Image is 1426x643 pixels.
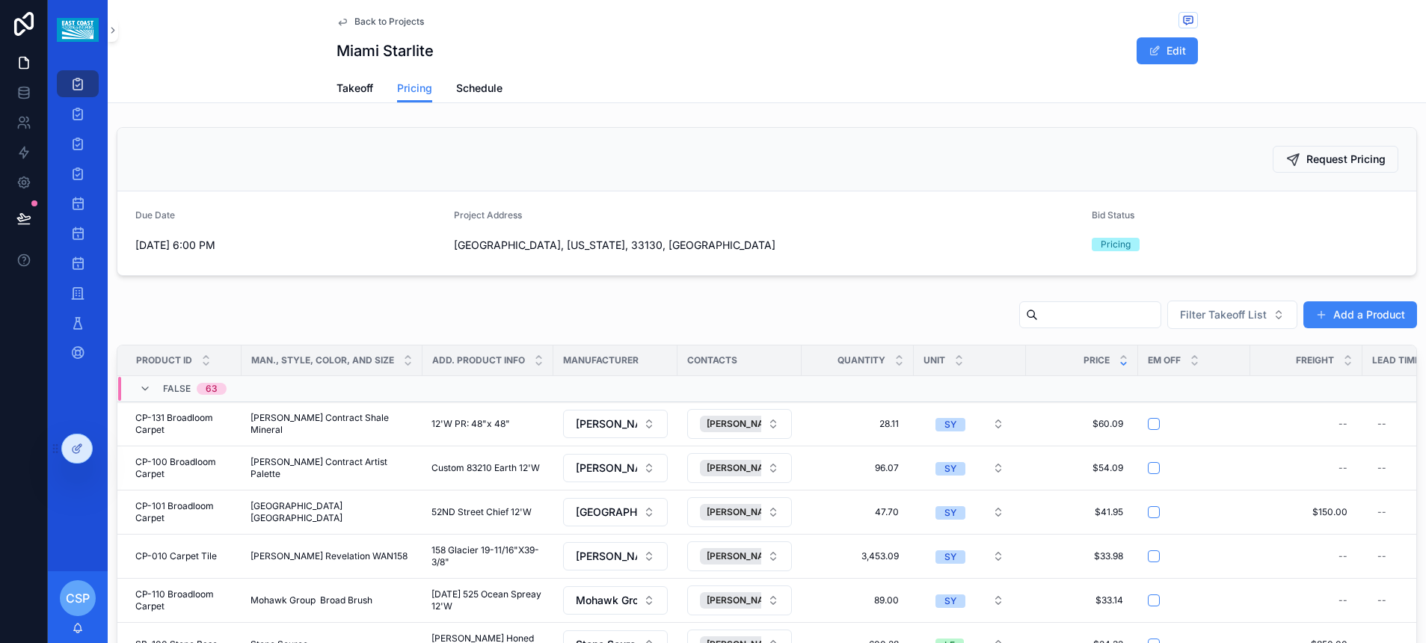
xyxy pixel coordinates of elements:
[563,354,639,366] span: Manufacturer
[817,550,899,562] span: 3,453.09
[1377,418,1386,430] div: --
[135,238,442,253] span: [DATE] 6:00 PM
[1377,462,1386,474] div: --
[1041,506,1123,518] span: $41.95
[576,593,637,608] span: Mohawk Group
[251,412,414,436] span: [PERSON_NAME] Contract Shale Mineral
[687,354,737,366] span: Contacts
[563,586,668,615] button: Select Button
[135,588,233,612] span: CP-110 Broadloom Carpet
[66,589,90,607] span: CSP
[923,543,1016,570] button: Select Button
[923,410,1016,437] button: Select Button
[1180,307,1267,322] span: Filter Takeoff List
[336,16,424,28] a: Back to Projects
[397,81,432,96] span: Pricing
[687,409,792,439] button: Select Button
[336,81,373,96] span: Takeoff
[251,354,394,366] span: Man., Style, Color, and Size
[923,587,1016,614] button: Select Button
[135,500,233,524] span: CP-101 Broadloom Carpet
[700,460,802,476] button: Unselect 322
[563,410,668,438] button: Select Button
[687,497,792,527] button: Select Button
[707,418,781,430] span: [PERSON_NAME]
[687,453,792,483] button: Select Button
[700,592,802,609] button: Unselect 288
[336,75,373,105] a: Takeoff
[944,550,956,564] div: SY
[1101,238,1131,251] div: Pricing
[707,550,781,562] span: [PERSON_NAME]
[456,75,503,105] a: Schedule
[563,454,668,482] button: Select Button
[1084,354,1110,366] span: Price
[923,499,1016,526] button: Select Button
[48,60,108,386] div: scrollable content
[1339,462,1347,474] div: --
[163,383,191,395] span: FALSE
[944,418,956,431] div: SY
[1306,152,1386,167] span: Request Pricing
[1041,418,1123,430] span: $60.09
[431,544,544,568] span: 158 Glacier 19-11/16"X39-3/8"
[563,498,668,526] button: Select Button
[1137,37,1198,64] button: Edit
[700,548,802,564] button: Unselect 363
[923,354,945,366] span: Unit
[431,418,510,430] span: 12'W PR: 48"x 48"
[57,18,98,42] img: App logo
[454,209,522,221] span: Project Address
[923,455,1016,482] button: Select Button
[944,462,956,476] div: SY
[944,594,956,608] div: SY
[1372,354,1420,366] span: Lead Time
[135,456,233,480] span: CP-100 Broadloom Carpet
[136,354,192,366] span: Product ID
[1273,146,1398,173] button: Request Pricing
[431,462,540,474] span: Custom 83210 Earth 12'W
[707,594,781,606] span: [PERSON_NAME]
[817,462,899,474] span: 96.07
[944,506,956,520] div: SY
[817,418,899,430] span: 28.11
[336,40,434,61] h1: Miami Starlite
[1041,594,1123,606] span: $33.14
[251,456,414,480] span: [PERSON_NAME] Contract Artist Palette
[397,75,432,103] a: Pricing
[1339,550,1347,562] div: --
[1303,301,1417,328] button: Add a Product
[251,500,414,524] span: [GEOGRAPHIC_DATA] [GEOGRAPHIC_DATA]
[817,594,899,606] span: 89.00
[456,81,503,96] span: Schedule
[687,585,792,615] button: Select Button
[1296,354,1334,366] span: Freight
[700,504,802,520] button: Unselect 361
[817,506,899,518] span: 47.70
[432,354,525,366] span: Add. Product Info
[1265,506,1347,518] span: $150.00
[576,505,637,520] span: [GEOGRAPHIC_DATA] [GEOGRAPHIC_DATA]
[431,588,544,612] span: [DATE] 525 Ocean Spreay 12'W
[1339,594,1347,606] div: --
[1377,506,1386,518] div: --
[1041,550,1123,562] span: $33.98
[576,461,637,476] span: [PERSON_NAME] Contract
[1377,594,1386,606] div: --
[1041,462,1123,474] span: $54.09
[700,416,802,432] button: Unselect 322
[1148,354,1181,366] span: Em Off
[576,549,637,564] span: [PERSON_NAME] Floor Covering
[707,506,781,518] span: [PERSON_NAME]
[576,416,637,431] span: [PERSON_NAME] Contract
[135,209,175,221] span: Due Date
[251,550,408,562] span: [PERSON_NAME] Revelation WAN158
[431,506,532,518] span: 52ND Street Chief 12'W
[354,16,424,28] span: Back to Projects
[1092,209,1134,221] span: Bid Status
[1167,301,1297,329] button: Select Button
[135,550,217,562] span: CP-010 Carpet Tile
[454,238,1080,253] span: [GEOGRAPHIC_DATA], [US_STATE], 33130, [GEOGRAPHIC_DATA]
[135,412,233,436] span: CP-131 Broadloom Carpet
[838,354,885,366] span: Quantity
